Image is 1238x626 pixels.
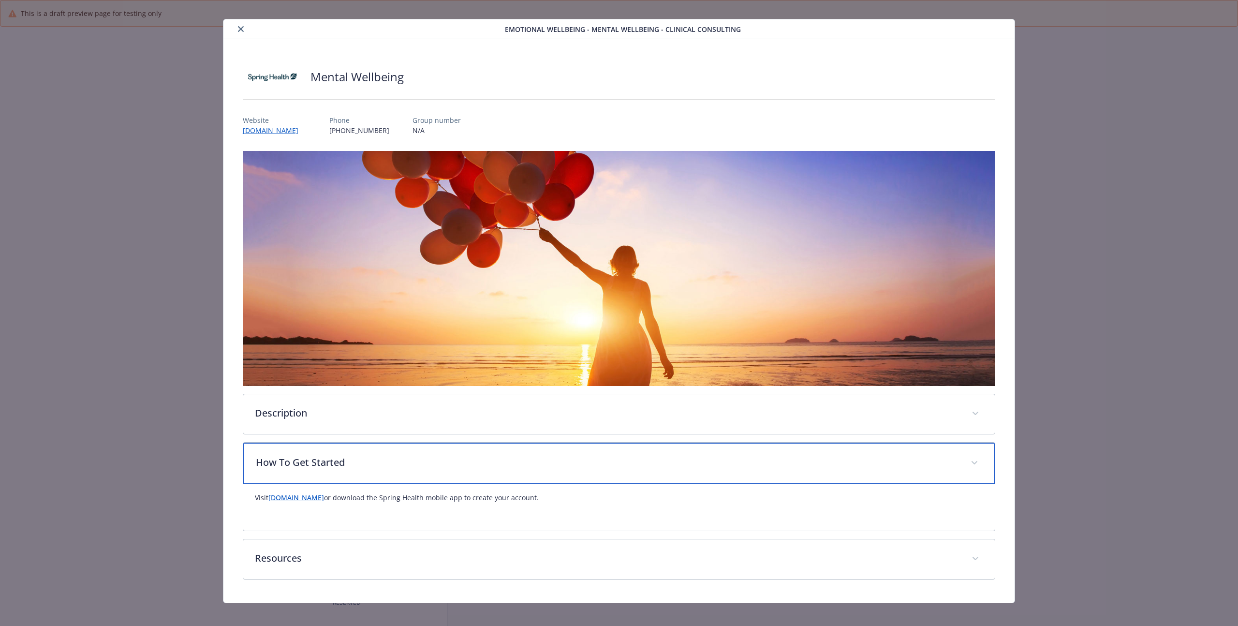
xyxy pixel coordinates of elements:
[243,115,306,125] p: Website
[243,443,995,484] div: How To Get Started
[124,19,1114,603] div: details for plan Emotional Wellbeing - Mental Wellbeing - Clinical Consulting
[243,126,306,135] a: [DOMAIN_NAME]
[256,455,959,470] p: How To Get Started
[243,539,995,579] div: Resources
[413,125,461,135] p: N/A
[505,24,741,34] span: Emotional Wellbeing - Mental Wellbeing - Clinical Consulting
[243,484,995,531] div: How To Get Started
[243,62,301,91] img: Spring Health
[310,69,404,85] h2: Mental Wellbeing
[255,406,960,420] p: Description
[268,493,324,502] a: [DOMAIN_NAME]
[243,394,995,434] div: Description
[243,151,995,386] img: banner
[235,23,247,35] button: close
[329,115,389,125] p: Phone
[255,551,960,566] p: Resources
[413,115,461,125] p: Group number
[255,492,983,504] p: Visit or download the Spring Health mobile app to create your account.
[329,125,389,135] p: [PHONE_NUMBER]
